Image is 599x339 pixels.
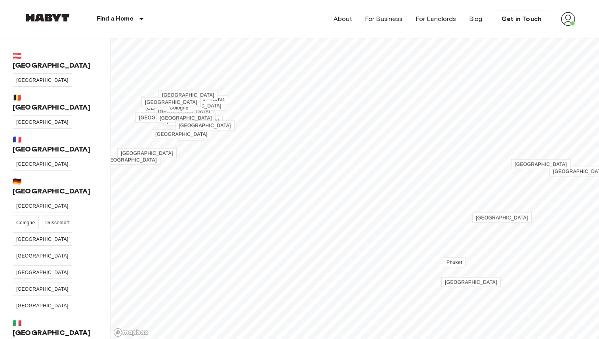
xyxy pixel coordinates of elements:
div: Map marker [166,104,192,112]
span: [GEOGRAPHIC_DATA] [16,286,69,292]
a: [GEOGRAPHIC_DATA] [13,157,72,170]
img: avatar [561,12,575,26]
span: Cologne [16,220,35,225]
span: [GEOGRAPHIC_DATA] [16,78,69,83]
a: About [334,14,352,24]
span: [GEOGRAPHIC_DATA] [158,109,210,115]
span: [GEOGRAPHIC_DATA] [167,118,219,124]
span: 🇧🇪 [GEOGRAPHIC_DATA] [13,93,98,112]
a: [GEOGRAPHIC_DATA] [13,73,72,87]
a: For Landlords [416,14,456,24]
div: Map marker [135,114,195,122]
a: Cologne [13,216,39,229]
span: [GEOGRAPHIC_DATA] [162,93,214,98]
a: [GEOGRAPHIC_DATA] [13,115,72,129]
span: [GEOGRAPHIC_DATA] [145,106,198,111]
a: [GEOGRAPHIC_DATA] [152,129,211,139]
span: [GEOGRAPHIC_DATA] [16,203,69,209]
a: [GEOGRAPHIC_DATA] [13,299,72,312]
span: [GEOGRAPHIC_DATA] [179,123,231,129]
div: Map marker [152,131,211,139]
a: For Business [365,14,403,24]
a: [GEOGRAPHIC_DATA] [175,121,235,131]
span: [GEOGRAPHIC_DATA] [105,157,157,163]
div: Map marker [178,132,204,140]
a: [GEOGRAPHIC_DATA] [158,90,218,100]
span: 🇩🇪 [GEOGRAPHIC_DATA] [13,177,98,196]
a: [GEOGRAPHIC_DATA] [13,199,72,212]
a: [GEOGRAPHIC_DATA] [13,282,72,295]
a: Get in Touch [495,11,548,27]
div: Map marker [443,259,466,267]
span: [GEOGRAPHIC_DATA] [139,115,191,121]
div: Map marker [166,102,225,110]
a: Phuket [443,258,466,267]
div: Map marker [163,103,194,111]
div: Map marker [511,161,570,169]
a: [GEOGRAPHIC_DATA] [441,277,501,287]
a: [GEOGRAPHIC_DATA] [135,113,195,123]
span: Phuket [446,260,462,265]
a: [GEOGRAPHIC_DATA] [156,113,216,123]
a: [GEOGRAPHIC_DATA] [155,107,214,117]
a: [GEOGRAPHIC_DATA] [143,96,203,106]
a: [GEOGRAPHIC_DATA] [101,155,160,165]
div: Map marker [117,150,177,158]
a: Mapbox logo [113,328,148,337]
span: [GEOGRAPHIC_DATA] [445,280,497,285]
p: Find a Home [97,14,134,24]
div: Map marker [155,108,214,116]
span: [GEOGRAPHIC_DATA] [16,270,69,275]
span: [GEOGRAPHIC_DATA] [172,98,225,103]
a: [GEOGRAPHIC_DATA] [13,232,72,246]
span: [GEOGRAPHIC_DATA] [476,215,528,221]
span: [GEOGRAPHIC_DATA] [515,162,567,167]
span: 🇮🇹 [GEOGRAPHIC_DATA] [13,318,98,337]
span: 🇫🇷 [GEOGRAPHIC_DATA] [13,135,98,154]
a: [GEOGRAPHIC_DATA] [117,148,177,158]
a: [GEOGRAPHIC_DATA] [511,159,570,169]
div: Map marker [472,214,532,222]
a: Dusseldorf [42,216,73,229]
div: Map marker [142,104,201,113]
div: Map marker [163,117,223,125]
div: Map marker [101,156,160,165]
span: [GEOGRAPHIC_DATA] [16,161,69,167]
span: [GEOGRAPHIC_DATA] [16,119,69,125]
span: [GEOGRAPHIC_DATA] [16,303,69,309]
a: Cologne [166,103,192,113]
a: [GEOGRAPHIC_DATA] [13,265,72,279]
div: Map marker [156,114,216,123]
a: [GEOGRAPHIC_DATA] [13,249,72,262]
a: Blog [469,14,483,24]
a: [GEOGRAPHIC_DATA] [141,97,201,107]
span: [GEOGRAPHIC_DATA] [121,151,173,156]
span: Cologne [170,105,189,111]
span: [GEOGRAPHIC_DATA] [160,116,212,121]
span: Dusseldorf [46,220,70,225]
span: [GEOGRAPHIC_DATA] [16,253,69,259]
a: [GEOGRAPHIC_DATA] [472,213,532,223]
span: [GEOGRAPHIC_DATA] [145,100,197,105]
span: [GEOGRAPHIC_DATA] [16,237,69,242]
a: [GEOGRAPHIC_DATA] [142,103,201,113]
span: [GEOGRAPHIC_DATA] [169,103,221,109]
span: 🇦🇹 [GEOGRAPHIC_DATA] [13,51,98,70]
img: Habyt [24,14,71,22]
div: Map marker [441,278,501,287]
div: Map marker [158,91,218,100]
span: [GEOGRAPHIC_DATA] [155,132,208,137]
div: Map marker [143,100,202,108]
div: Map marker [175,122,235,130]
div: Map marker [141,98,201,107]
